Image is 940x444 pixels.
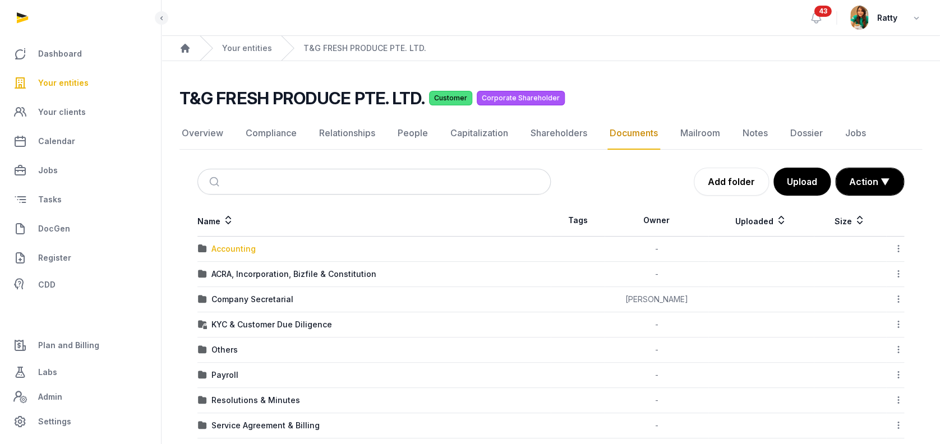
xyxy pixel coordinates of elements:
[38,105,86,119] span: Your clients
[836,168,904,195] button: Action ▼
[198,320,207,329] img: folder-locked-icon.svg
[198,345,207,354] img: folder.svg
[211,344,238,355] div: Others
[605,413,708,438] td: -
[222,43,272,54] a: Your entities
[211,294,293,305] div: Company Secretarial
[788,117,825,150] a: Dossier
[243,117,299,150] a: Compliance
[211,395,300,406] div: Resolutions & Minutes
[38,415,71,428] span: Settings
[198,421,207,430] img: folder.svg
[198,244,207,253] img: folder.svg
[162,36,940,61] nav: Breadcrumb
[179,117,922,150] nav: Tabs
[9,99,152,126] a: Your clients
[605,287,708,312] td: [PERSON_NAME]
[9,359,152,386] a: Labs
[448,117,510,150] a: Capitalization
[843,117,868,150] a: Jobs
[9,244,152,271] a: Register
[877,11,897,25] span: Ratty
[211,269,376,280] div: ACRA, Incorporation, Bizfile & Constitution
[198,396,207,405] img: folder.svg
[477,91,565,105] span: Corporate Shareholder
[9,274,152,296] a: CDD
[605,237,708,262] td: -
[9,128,152,155] a: Calendar
[9,157,152,184] a: Jobs
[38,222,70,235] span: DocGen
[198,295,207,304] img: folder.svg
[551,205,605,237] th: Tags
[605,388,708,413] td: -
[198,270,207,279] img: folder.svg
[9,40,152,67] a: Dashboard
[197,205,551,237] th: Name
[38,47,82,61] span: Dashboard
[317,117,377,150] a: Relationships
[38,339,99,352] span: Plan and Billing
[9,70,152,96] a: Your entities
[179,117,225,150] a: Overview
[605,262,708,287] td: -
[9,408,152,435] a: Settings
[607,117,660,150] a: Documents
[303,43,426,54] a: T&G FRESH PRODUCE PTE. LTD.
[211,369,238,381] div: Payroll
[9,386,152,408] a: Admin
[38,278,56,292] span: CDD
[38,251,71,265] span: Register
[211,243,256,255] div: Accounting
[605,205,708,237] th: Owner
[198,371,207,380] img: folder.svg
[38,193,62,206] span: Tasks
[740,117,770,150] a: Notes
[202,169,229,194] button: Submit
[211,420,320,431] div: Service Agreement & Billing
[694,168,769,196] a: Add folder
[9,186,152,213] a: Tasks
[38,390,62,404] span: Admin
[605,312,708,337] td: -
[38,164,58,177] span: Jobs
[773,168,831,196] button: Upload
[9,332,152,359] a: Plan and Billing
[850,6,868,30] img: avatar
[814,205,886,237] th: Size
[38,76,89,90] span: Your entities
[678,117,722,150] a: Mailroom
[605,337,708,363] td: -
[38,135,75,148] span: Calendar
[38,366,57,379] span: Labs
[395,117,430,150] a: People
[814,6,832,17] span: 43
[211,319,332,330] div: KYC & Customer Due Diligence
[9,215,152,242] a: DocGen
[179,88,425,108] h2: T&G FRESH PRODUCE PTE. LTD.
[708,205,814,237] th: Uploaded
[528,117,589,150] a: Shareholders
[605,363,708,388] td: -
[429,91,472,105] span: Customer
